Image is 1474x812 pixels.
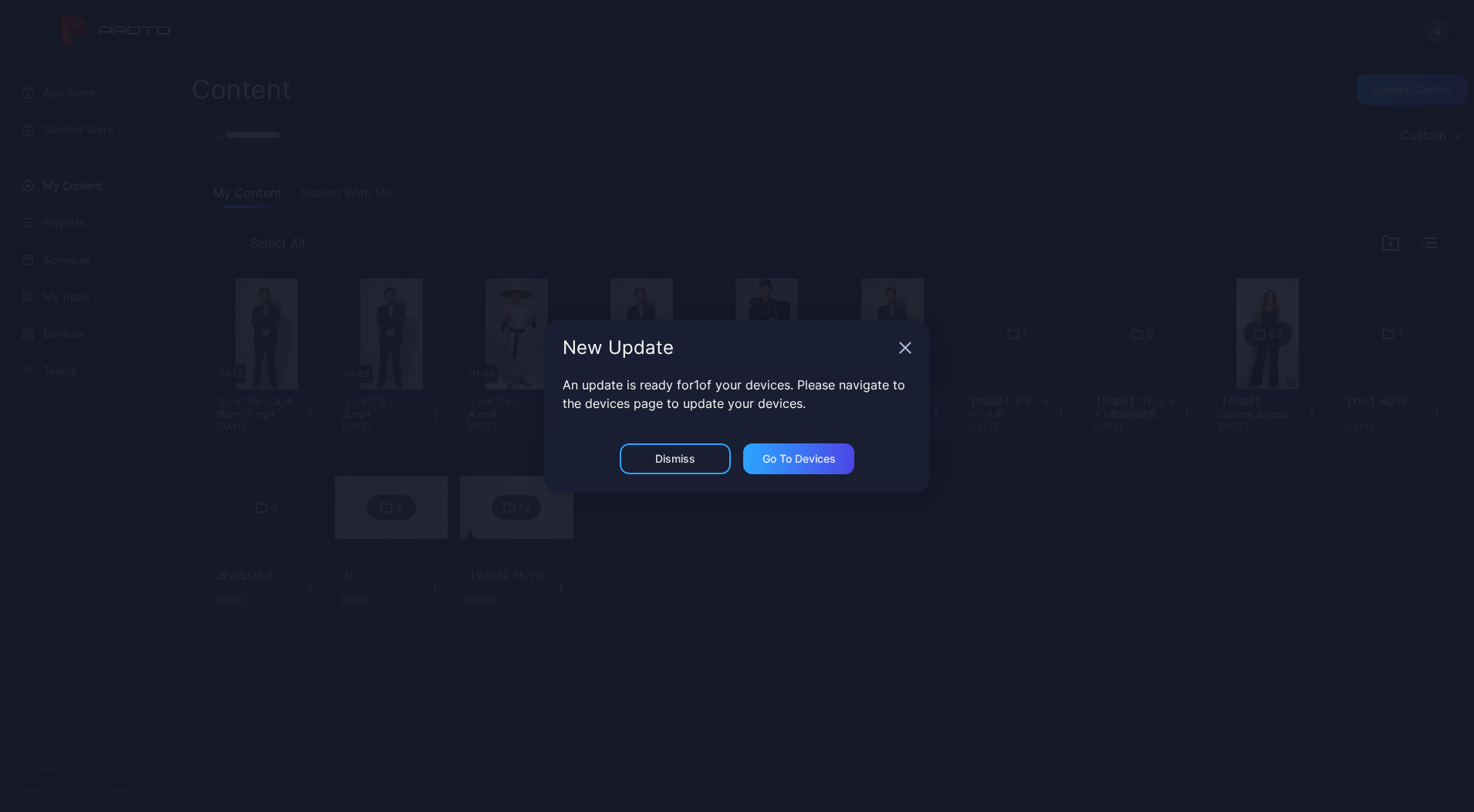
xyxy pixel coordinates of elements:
button: Dismiss [620,443,731,474]
div: New Update [563,339,893,357]
div: Dismiss [655,453,695,465]
p: An update is ready for 1 of your devices. Please navigate to the devices page to update your devi... [563,376,911,413]
button: Go to devices [743,443,854,474]
div: Go to devices [762,453,836,465]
